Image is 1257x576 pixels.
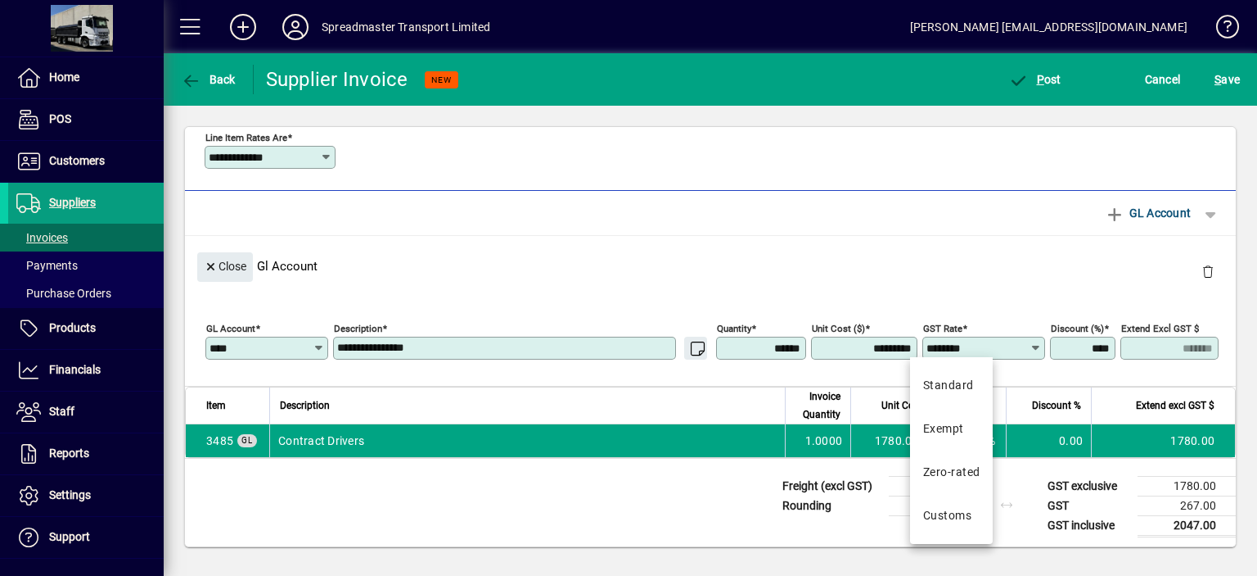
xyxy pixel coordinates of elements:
div: Spreadmaster Transport Limited [322,14,490,40]
span: Invoice Quantity [795,388,840,424]
span: Home [49,70,79,84]
mat-label: Line item rates are [205,131,287,143]
td: Rounding [774,496,889,515]
td: 0.00 [889,496,987,515]
button: Cancel [1141,65,1185,94]
span: Item [206,397,226,415]
div: Customs [923,507,971,524]
a: POS [8,99,164,140]
span: Settings [49,488,91,501]
span: ave [1214,66,1240,93]
mat-label: Extend excl GST $ [1121,322,1199,333]
span: Reports [49,447,89,460]
td: GST exclusive [1039,476,1138,496]
span: Extend excl GST $ [1136,397,1214,415]
td: 1780.0000 [850,424,940,457]
span: Back [181,73,236,86]
td: GST [1039,496,1138,515]
span: Cancel [1145,66,1181,93]
mat-label: Unit Cost ($) [812,322,865,333]
mat-label: Description [334,322,382,333]
mat-label: Quantity [717,322,751,333]
td: 267.00 [1138,496,1236,515]
span: Purchase Orders [16,287,111,300]
span: P [1037,73,1044,86]
td: 0.00 [889,476,987,496]
a: Staff [8,392,164,433]
td: 2047.00 [1138,515,1236,536]
div: Zero-rated [923,464,980,481]
button: Save [1210,65,1244,94]
span: Contract Drivers [206,433,233,449]
a: Invoices [8,224,164,252]
span: NEW [431,75,452,85]
span: Support [49,530,90,543]
span: POS [49,112,71,125]
button: Add [217,12,269,42]
span: Discount % [1032,397,1081,415]
app-page-header-button: Back [164,65,254,94]
span: Financials [49,363,101,376]
button: Back [177,65,240,94]
mat-option: Zero-rated [910,451,993,494]
app-page-header-button: Close [193,258,257,273]
td: 1780.00 [1091,424,1235,457]
mat-option: Standard [910,364,993,407]
span: GL [241,436,253,445]
div: Supplier Invoice [266,66,408,93]
span: ost [1008,73,1061,86]
a: Products [8,308,164,349]
a: Support [8,517,164,558]
mat-label: Discount (%) [1051,322,1104,333]
a: Purchase Orders [8,279,164,307]
span: Products [49,321,96,334]
mat-label: GL Account [206,322,255,333]
app-page-header-button: Delete [1188,264,1228,279]
td: 0.00 [1006,424,1091,457]
mat-option: Exempt [910,407,993,451]
a: Knowledge Base [1204,3,1237,57]
a: Reports [8,433,164,474]
td: Freight (excl GST) [774,476,889,496]
span: Staff [49,405,74,418]
mat-label: GST rate [923,322,962,333]
td: 1780.00 [1138,476,1236,496]
span: Customers [49,154,105,167]
span: Suppliers [49,196,96,209]
button: Profile [269,12,322,42]
div: Gl Account [185,236,1236,296]
a: Financials [8,350,164,391]
div: [PERSON_NAME] [EMAIL_ADDRESS][DOMAIN_NAME] [910,14,1187,40]
div: Exempt [923,420,964,438]
td: 1.0000 [785,424,850,457]
td: Contract Drivers [269,424,785,457]
span: Description [280,397,330,415]
button: GL Account [1097,198,1199,228]
td: GST inclusive [1039,515,1138,536]
a: Settings [8,475,164,516]
button: Delete [1188,252,1228,292]
button: Close [197,252,253,282]
div: Standard [923,377,974,394]
a: Customers [8,141,164,182]
mat-option: Customs [910,494,993,537]
span: Close [204,253,246,280]
button: Post [1004,65,1066,94]
a: Payments [8,252,164,279]
span: GL Account [1105,200,1191,226]
span: Invoices [16,231,68,244]
span: Payments [16,259,78,272]
span: Unit Cost $ [881,397,930,415]
a: Home [8,57,164,98]
span: S [1214,73,1221,86]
